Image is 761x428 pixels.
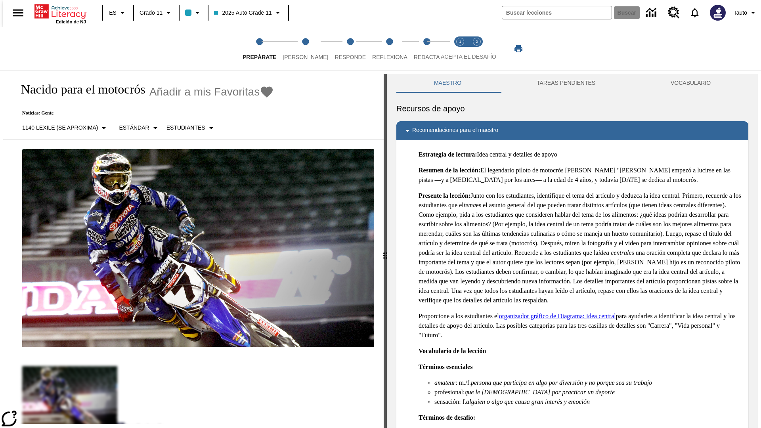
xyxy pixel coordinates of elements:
button: Maestro [396,74,499,93]
em: tema [464,202,476,208]
h1: Nacido para el motocrós [13,82,145,97]
p: Estándar [119,124,149,132]
span: [PERSON_NAME] [283,54,328,60]
span: Redacta [414,54,440,60]
button: VOCABULARIO [633,74,748,93]
div: Recomendaciones para el maestro [396,121,748,140]
strong: Resumen de la lección: [419,167,480,174]
em: amateur [434,379,455,386]
button: Clase: 2025 Auto Grade 11, Selecciona una clase [211,6,285,20]
p: 1140 Lexile (Se aproxima) [22,124,98,132]
p: Idea central y detalles de apoyo [419,150,742,159]
button: Acepta el desafío lee step 1 of 2 [449,27,472,71]
li: sensación: f. [434,397,742,407]
em: idea central [598,249,629,256]
span: Reflexiona [372,54,407,60]
span: Añadir a mis Favoritas [149,86,260,98]
span: ACEPTA EL DESAFÍO [441,53,496,60]
em: persona que participa en algo por diversión y no porque sea su trabajo [471,379,652,386]
div: Pulsa la tecla de intro o la barra espaciadora y luego presiona las flechas de derecha e izquierd... [384,74,387,428]
img: Avatar [710,5,726,21]
a: Notificaciones [685,2,705,23]
p: Junto con los estudiantes, identifique el tema del artículo y deduzca la idea central. Primero, r... [419,191,742,305]
span: Prepárate [243,54,276,60]
p: El legendario piloto de motocrós [PERSON_NAME] "[PERSON_NAME] empezó a lucirse en las pistas —y a... [419,166,742,185]
span: ES [109,9,117,17]
button: Lenguaje: ES, Selecciona un idioma [105,6,131,20]
p: Recomendaciones para el maestro [412,126,498,136]
button: El color de la clase es azul claro. Cambiar el color de la clase. [182,6,205,20]
strong: Términos esenciales [419,363,472,370]
a: organizador gráfico de Diagrama: Idea central [499,313,616,319]
em: alguien o algo que causa gran interés y emoción [466,398,590,405]
span: Tauto [734,9,747,17]
button: Añadir a mis Favoritas - Nacido para el motocrós [149,85,274,99]
span: Grado 11 [140,9,163,17]
li: profesional: [434,388,742,397]
div: Portada [34,3,86,24]
button: Redacta step 5 of 5 [407,27,446,71]
button: Tipo de apoyo, Estándar [116,121,163,135]
button: Imprimir [506,42,531,56]
strong: Vocabulario de la lección [419,348,486,354]
img: El corredor de motocrós James Stewart vuela por los aires en su motocicleta de montaña [22,149,374,347]
strong: Presente la lección: [419,192,470,199]
text: 2 [476,40,478,44]
button: Perfil/Configuración [730,6,761,20]
button: Acepta el desafío contesta step 2 of 2 [465,27,488,71]
h6: Recursos de apoyo [396,102,748,115]
button: Seleccione Lexile, 1140 Lexile (Se aproxima) [19,121,112,135]
span: 2025 Auto Grade 11 [214,9,272,17]
button: Escoja un nuevo avatar [705,2,730,23]
button: Prepárate step 1 of 5 [236,27,283,71]
li: : m./f. [434,378,742,388]
a: Centro de recursos, Se abrirá en una pestaña nueva. [663,2,685,23]
button: Seleccionar estudiante [163,121,219,135]
button: Lee step 2 of 5 [276,27,335,71]
p: Estudiantes [166,124,205,132]
text: 1 [459,40,461,44]
div: Instructional Panel Tabs [396,74,748,93]
em: que le [DEMOGRAPHIC_DATA] por practicar un deporte [465,389,615,396]
span: Responde [335,54,366,60]
strong: Estrategia de lectura: [419,151,477,158]
strong: Términos de desafío: [419,414,475,421]
button: Responde step 3 of 5 [328,27,372,71]
button: Abrir el menú lateral [6,1,30,25]
div: reading [3,74,384,424]
input: Buscar campo [502,6,612,19]
p: Proporcione a los estudiantes el para ayudarles a identificar la idea central y los detalles de a... [419,311,742,340]
button: Grado: Grado 11, Elige un grado [136,6,176,20]
button: Reflexiona step 4 of 5 [366,27,414,71]
a: Centro de información [641,2,663,24]
button: TAREAS PENDIENTES [499,74,633,93]
div: activity [387,74,758,428]
p: Noticias: Gente [13,110,274,116]
span: Edición de NJ [56,19,86,24]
